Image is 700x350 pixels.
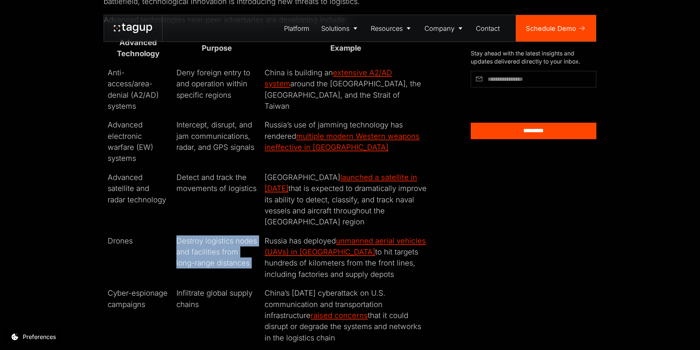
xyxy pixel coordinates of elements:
[104,284,173,347] td: Cyber-espionage campaigns
[526,24,576,33] div: Schedule Demo
[265,236,426,256] a: unmanned aerial vehicles (UAVs) in [GEOGRAPHIC_DATA]
[471,71,596,139] form: Article Subscribe
[371,24,403,33] div: Resources
[265,173,417,193] a: launched a satellite in [DATE]
[471,50,596,66] div: Stay ahead with the latest insights and updates delivered directly to your inbox.
[104,63,173,116] td: Anti-access/area-denial (A2/AD) systems
[104,33,173,64] th: Advanced Technology
[261,63,431,116] td: China is building an around the [GEOGRAPHIC_DATA], the [GEOGRAPHIC_DATA], and the Strait of Taiwan
[23,332,56,341] div: Preferences
[516,15,596,42] a: Schedule Demo
[261,33,431,64] th: Example
[261,116,431,168] td: Russia’s use of jamming technology has rendered
[315,15,365,42] a: Solutions
[172,63,261,116] td: Deny foreign entry to and operation within specific regions
[104,168,173,231] td: Advanced satellite and radar technology
[261,168,431,231] td: [GEOGRAPHIC_DATA] that is expected to dramatically improve its ability to detect, classify, and t...
[261,284,431,347] td: China’s [DATE] cyberattack on U.S. communication and transportation infrastructure that it could ...
[104,231,173,284] td: Drones
[284,24,309,33] div: Platform
[172,116,261,168] td: Intercept, disrupt, and jam communications, radar, and GPS signals
[104,116,173,168] td: Advanced electronic warfare (EW) systems
[265,131,420,152] a: multiple modern Western weapons ineffective in [GEOGRAPHIC_DATA]
[172,284,261,347] td: Infiltrate global supply chains
[261,231,431,284] td: Russia has deployed to hit targets hundreds of kilometers from the front lines, including factori...
[365,15,419,42] a: Resources
[424,24,455,33] div: Company
[172,231,261,284] td: Destroy logistics nodes and facilities from long-range distances
[476,24,500,33] div: Contact
[172,33,261,64] th: Purpose
[172,168,261,231] td: Detect and track the movements of logistics
[419,15,470,42] a: Company
[321,24,349,33] div: Solutions
[470,15,506,42] a: Contact
[279,15,316,42] a: Platform
[471,91,549,111] iframe: reCAPTCHA
[310,311,368,320] a: raised concerns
